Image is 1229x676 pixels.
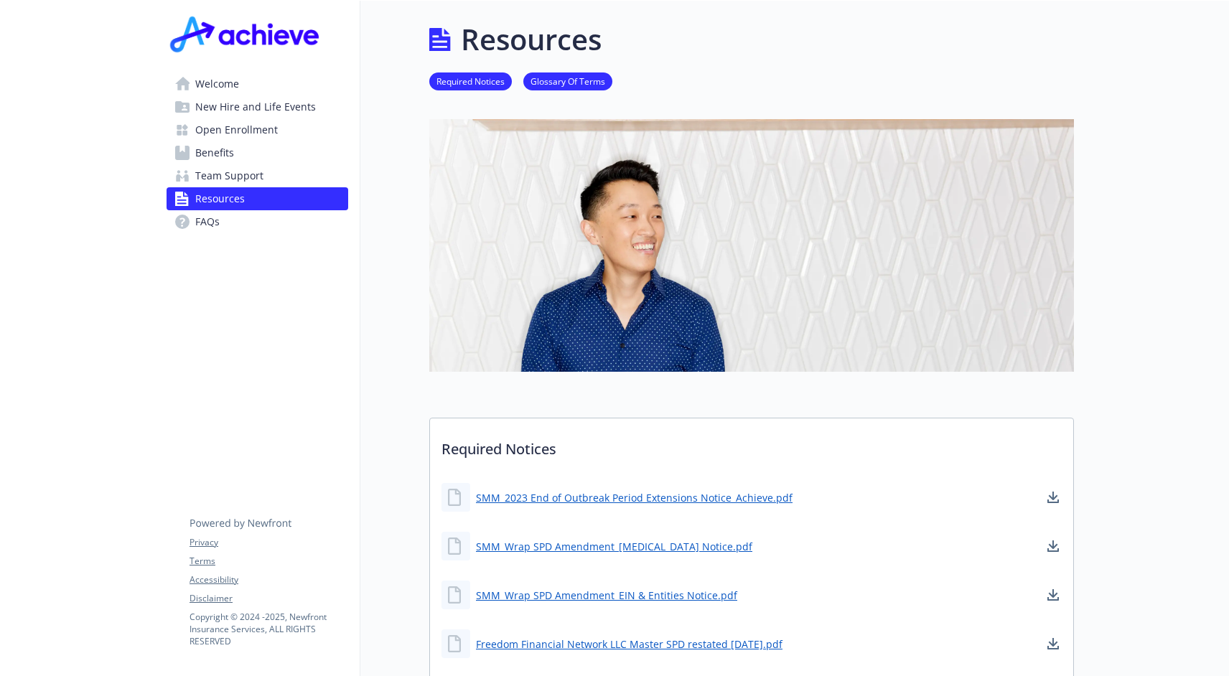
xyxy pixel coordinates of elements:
a: Benefits [167,141,348,164]
a: Accessibility [190,573,347,586]
span: Team Support [195,164,263,187]
a: New Hire and Life Events [167,95,348,118]
a: download document [1045,489,1062,506]
span: Resources [195,187,245,210]
a: Welcome [167,72,348,95]
a: Disclaimer [190,592,347,605]
a: SMM_Wrap SPD Amendment_EIN & Entities Notice.pdf [476,588,737,603]
span: New Hire and Life Events [195,95,316,118]
a: FAQs [167,210,348,233]
p: Copyright © 2024 - 2025 , Newfront Insurance Services, ALL RIGHTS RESERVED [190,611,347,647]
a: Freedom Financial Network LLC Master SPD restated [DATE].pdf [476,637,782,652]
span: FAQs [195,210,220,233]
a: SMM_2023 End of Outbreak Period Extensions Notice_Achieve.pdf [476,490,793,505]
a: Team Support [167,164,348,187]
h1: Resources [461,18,602,61]
a: Open Enrollment [167,118,348,141]
span: Welcome [195,72,239,95]
a: download document [1045,537,1062,555]
a: download document [1045,586,1062,604]
span: Open Enrollment [195,118,278,141]
p: Required Notices [430,418,1073,471]
a: Required Notices [429,74,512,88]
a: Terms [190,555,347,568]
a: download document [1045,635,1062,652]
a: Glossary Of Terms [523,74,612,88]
a: Resources [167,187,348,210]
a: SMM_Wrap SPD Amendment_[MEDICAL_DATA] Notice.pdf [476,539,752,554]
span: Benefits [195,141,234,164]
img: resources page banner [429,119,1074,372]
a: Privacy [190,536,347,549]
